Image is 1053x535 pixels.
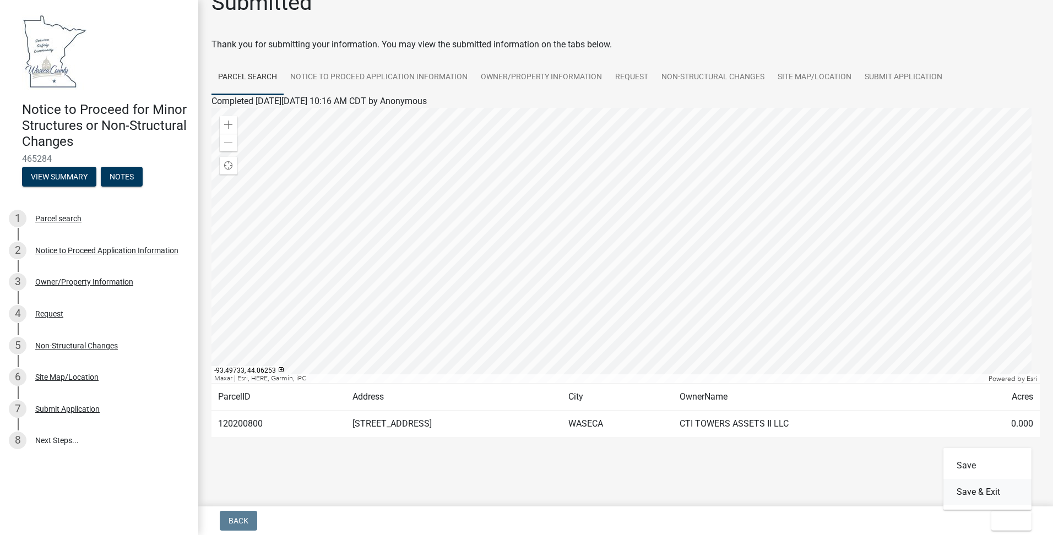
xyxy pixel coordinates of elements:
[562,384,674,411] td: City
[211,374,986,383] div: Maxar | Esri, HERE, Garmin, iPC
[220,116,237,134] div: Zoom in
[474,60,609,95] a: Owner/Property Information
[991,511,1032,531] button: Exit
[562,411,674,438] td: WASECA
[35,215,82,222] div: Parcel search
[35,342,118,350] div: Non-Structural Changes
[211,38,1040,51] div: Thank you for submitting your information. You may view the submitted information on the tabs below.
[943,452,1032,479] button: Save
[220,134,237,151] div: Zoom out
[22,12,87,90] img: Waseca County, Minnesota
[9,368,26,386] div: 6
[771,60,858,95] a: Site Map/Location
[9,305,26,323] div: 4
[9,400,26,418] div: 7
[22,167,96,187] button: View Summary
[958,384,1040,411] td: Acres
[943,479,1032,505] button: Save & Exit
[229,516,248,525] span: Back
[101,167,143,187] button: Notes
[211,384,346,411] td: ParcelID
[346,384,561,411] td: Address
[9,242,26,259] div: 2
[1027,375,1037,383] a: Esri
[986,374,1040,383] div: Powered by
[858,60,949,95] a: Submit Application
[9,210,26,227] div: 1
[943,448,1032,510] div: Exit
[211,60,284,95] a: Parcel search
[9,337,26,354] div: 5
[211,411,346,438] td: 120200800
[211,96,427,106] span: Completed [DATE][DATE] 10:16 AM CDT by Anonymous
[673,411,958,438] td: CTI TOWERS ASSETS II LLC
[35,373,99,381] div: Site Map/Location
[220,511,257,531] button: Back
[9,273,26,291] div: 3
[101,173,143,182] wm-modal-confirm: Notes
[220,157,237,174] div: Find my location
[673,384,958,411] td: OwnerName
[958,411,1040,438] td: 0.000
[22,173,96,182] wm-modal-confirm: Summary
[22,102,189,149] h4: Notice to Proceed for Minor Structures or Non-Structural Changes
[609,60,655,95] a: Request
[35,405,100,413] div: Submit Application
[655,60,771,95] a: Non-Structural Changes
[35,310,63,318] div: Request
[346,411,561,438] td: [STREET_ADDRESS]
[9,432,26,449] div: 8
[22,154,176,164] span: 465284
[284,60,474,95] a: Notice to Proceed Application Information
[35,278,133,286] div: Owner/Property Information
[35,247,178,254] div: Notice to Proceed Application Information
[1000,516,1016,525] span: Exit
